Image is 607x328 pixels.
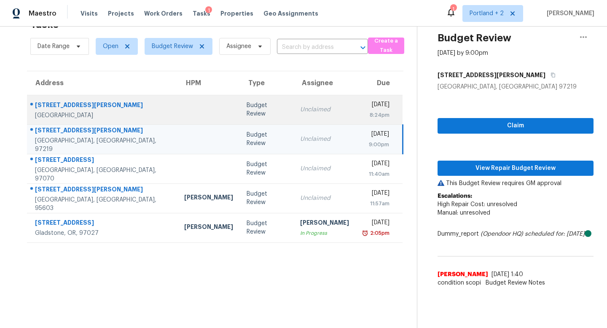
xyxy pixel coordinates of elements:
[300,218,349,229] div: [PERSON_NAME]
[247,190,286,207] div: Budget Review
[438,179,594,188] p: This Budget Review requires GM approval
[545,67,557,83] button: Copy Address
[247,101,286,118] div: Budget Review
[152,42,193,51] span: Budget Review
[184,223,233,233] div: [PERSON_NAME]
[368,229,389,237] div: 2:05pm
[438,34,511,42] h2: Budget Review
[35,166,171,183] div: [GEOGRAPHIC_DATA], [GEOGRAPHIC_DATA], 97070
[247,131,286,148] div: Budget Review
[177,71,240,95] th: HPM
[300,105,349,114] div: Unclaimed
[438,118,594,134] button: Claim
[38,42,70,51] span: Date Range
[356,71,403,95] th: Due
[263,9,318,18] span: Geo Assignments
[247,219,286,236] div: Budget Review
[193,11,210,16] span: Tasks
[438,202,517,207] span: High Repair Cost: unresolved
[27,71,177,95] th: Address
[438,71,545,79] h5: [STREET_ADDRESS][PERSON_NAME]
[240,71,293,95] th: Type
[362,229,368,237] img: Overdue Alarm Icon
[293,71,356,95] th: Assignee
[363,159,390,170] div: [DATE]
[35,229,171,237] div: Gladstone, OR, 97027
[438,210,490,216] span: Manual: unresolved
[30,20,59,29] h2: Tasks
[363,199,390,208] div: 11:57am
[35,185,171,196] div: [STREET_ADDRESS][PERSON_NAME]
[205,6,212,15] div: 1
[438,193,472,199] b: Escalations:
[35,111,171,120] div: [GEOGRAPHIC_DATA]
[481,231,523,237] i: (Opendoor HQ)
[108,9,134,18] span: Projects
[363,140,389,149] div: 9:00pm
[300,229,349,237] div: In Progress
[247,160,286,177] div: Budget Review
[543,9,594,18] span: [PERSON_NAME]
[35,126,171,137] div: [STREET_ADDRESS][PERSON_NAME]
[438,279,594,287] span: condition scoping completed.
[300,194,349,202] div: Unclaimed
[438,161,594,176] button: View Repair Budget Review
[277,41,344,54] input: Search by address
[226,42,251,51] span: Assignee
[363,111,390,119] div: 8:24pm
[438,270,488,279] span: [PERSON_NAME]
[363,218,390,229] div: [DATE]
[35,156,171,166] div: [STREET_ADDRESS]
[300,135,349,143] div: Unclaimed
[438,230,594,238] div: Dummy_report
[35,218,171,229] div: [STREET_ADDRESS]
[481,279,550,287] span: Budget Review Notes
[372,36,400,56] span: Create a Task
[525,231,585,237] i: scheduled for: [DATE]
[438,83,594,91] div: [GEOGRAPHIC_DATA], [GEOGRAPHIC_DATA] 97219
[492,272,523,277] span: [DATE] 1:40
[450,5,456,13] div: 1
[444,163,587,174] span: View Repair Budget Review
[363,100,390,111] div: [DATE]
[444,121,587,131] span: Claim
[103,42,118,51] span: Open
[363,189,390,199] div: [DATE]
[81,9,98,18] span: Visits
[470,9,504,18] span: Portland + 2
[368,38,404,54] button: Create a Task
[35,137,171,153] div: [GEOGRAPHIC_DATA], [GEOGRAPHIC_DATA], 97219
[29,9,56,18] span: Maestro
[363,130,389,140] div: [DATE]
[35,196,171,212] div: [GEOGRAPHIC_DATA], [GEOGRAPHIC_DATA], 95603
[35,101,171,111] div: [STREET_ADDRESS][PERSON_NAME]
[363,170,390,178] div: 11:40am
[357,42,369,54] button: Open
[144,9,183,18] span: Work Orders
[300,164,349,173] div: Unclaimed
[220,9,253,18] span: Properties
[184,193,233,204] div: [PERSON_NAME]
[438,49,488,57] div: [DATE] by 9:00pm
